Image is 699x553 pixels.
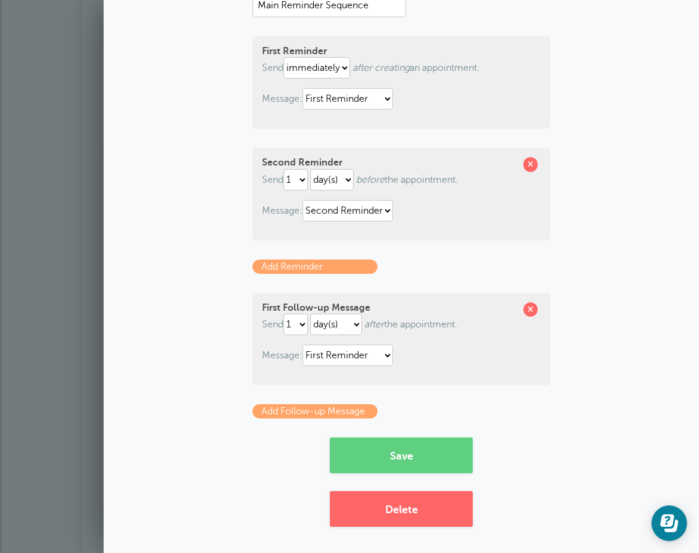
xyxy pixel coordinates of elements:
[330,438,473,473] button: Save
[262,302,370,313] strong: First Follow-up Message
[262,157,342,168] strong: Second Reminder
[262,345,541,366] p: Message:
[352,63,410,73] i: after creating
[262,88,541,110] p: Message:
[352,63,479,73] span: an appointment.
[262,200,541,221] p: Message:
[252,404,377,418] a: Add Follow-up Message
[262,57,541,79] p: Send
[356,174,385,185] i: before
[651,505,687,541] iframe: Resource center
[262,169,541,190] p: Send the appointment.
[262,46,327,57] strong: First Reminder
[330,491,473,527] button: Delete
[262,314,541,335] p: Send the appointment.
[364,319,384,330] i: after
[252,260,377,274] a: Add Reminder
